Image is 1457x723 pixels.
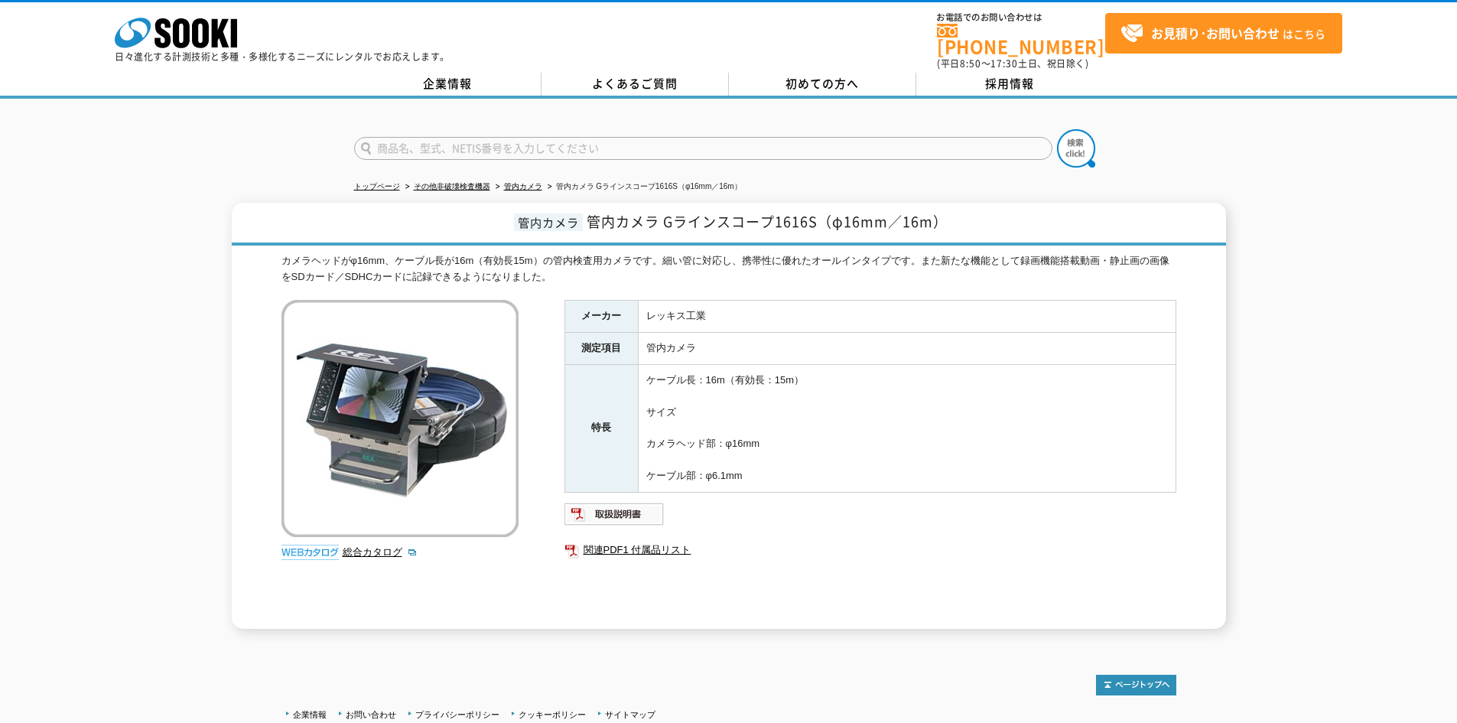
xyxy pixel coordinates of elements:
span: はこちら [1120,22,1325,45]
li: 管内カメラ Gラインスコープ1616S（φ16mm／16m） [545,179,742,195]
td: 管内カメラ [638,333,1176,365]
th: メーカー [564,301,638,333]
td: ケーブル長：16m（有効長：15m） サイズ カメラヘッド部：φ16mm ケーブル部：φ6.1mm [638,365,1176,493]
span: 8:50 [960,57,981,70]
a: 関連PDF1 付属品リスト [564,540,1176,560]
span: 管内カメラ [514,213,583,231]
a: その他非破壊検査機器 [414,182,490,191]
a: 初めての方へ [729,73,916,96]
span: 17:30 [990,57,1018,70]
img: btn_search.png [1057,129,1095,168]
a: よくあるご質問 [541,73,729,96]
td: レッキス工業 [638,301,1176,333]
a: 管内カメラ [504,182,542,191]
a: お見積り･お問い合わせはこちら [1105,13,1342,54]
strong: お見積り･お問い合わせ [1151,24,1280,42]
img: トップページへ [1096,675,1176,695]
a: プライバシーポリシー [415,710,499,719]
a: 取扱説明書 [564,512,665,523]
p: 日々進化する計測技術と多種・多様化するニーズにレンタルでお応えします。 [115,52,450,61]
div: カメラヘッドがφ16mm、ケーブル長が16m（有効長15m）の管内検査用カメラです。細い管に対応し、携帯性に優れたオールインタイプです。また新たな機能として録画機能搭載動画・静止画の画像をSDカ... [281,253,1176,285]
a: トップページ [354,182,400,191]
a: 総合カタログ [343,546,418,558]
span: お電話でのお問い合わせは [937,13,1105,22]
a: 採用情報 [916,73,1104,96]
a: サイトマップ [605,710,655,719]
a: クッキーポリシー [519,710,586,719]
img: 管内カメラ Gラインスコープ1616S（φ16mm／16m） [281,300,519,537]
img: webカタログ [281,545,339,560]
a: 企業情報 [293,710,327,719]
a: お問い合わせ [346,710,396,719]
a: 企業情報 [354,73,541,96]
a: [PHONE_NUMBER] [937,24,1105,55]
img: 取扱説明書 [564,502,665,526]
span: (平日 ～ 土日、祝日除く) [937,57,1088,70]
span: 初めての方へ [785,75,859,92]
span: 管内カメラ Gラインスコープ1616S（φ16mm／16m） [587,211,948,232]
input: 商品名、型式、NETIS番号を入力してください [354,137,1052,160]
th: 測定項目 [564,333,638,365]
th: 特長 [564,365,638,493]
